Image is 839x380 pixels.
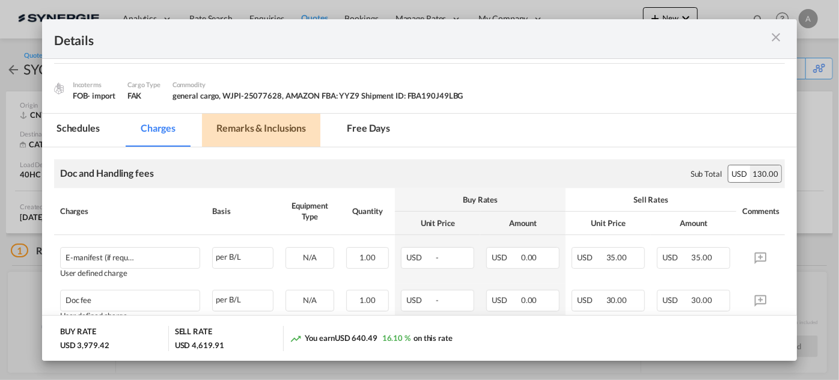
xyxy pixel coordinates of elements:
[606,253,627,262] span: 35.00
[521,295,537,305] span: 0.00
[572,194,730,205] div: Sell Rates
[172,91,223,100] span: general cargo
[290,332,453,345] div: You earn on this rate
[480,212,566,235] th: Amount
[728,165,750,182] div: USD
[662,295,690,305] span: USD
[577,253,605,262] span: USD
[303,295,317,305] span: N/A
[401,194,560,205] div: Buy Rates
[436,253,439,262] span: -
[52,82,66,95] img: cargo.png
[382,333,410,343] span: 16.10 %
[60,311,200,320] div: User defined charge
[606,295,627,305] span: 30.00
[691,168,722,179] div: Sub Total
[492,295,519,305] span: USD
[303,253,317,262] span: N/A
[406,253,434,262] span: USD
[73,79,115,90] div: Incoterms
[60,269,200,278] div: User defined charge
[54,31,712,46] div: Details
[335,333,377,343] span: USD 640.49
[60,326,96,340] div: BUY RATE
[282,91,284,100] span: ,
[395,212,480,235] th: Unit Price
[42,114,114,147] md-tab-item: Schedules
[175,340,224,351] div: USD 4,619.91
[42,19,797,361] md-dialog: Port of Loading ...
[692,253,713,262] span: 35.00
[126,114,190,147] md-tab-item: Charges
[359,253,376,262] span: 1.00
[406,295,434,305] span: USD
[212,247,273,269] div: per B/L
[175,326,212,340] div: SELL RATE
[332,114,404,147] md-tab-item: Free days
[750,165,781,182] div: 130.00
[60,206,200,216] div: Charges
[662,253,690,262] span: USD
[73,90,115,101] div: FOB
[736,188,785,235] th: Comments
[66,248,163,262] div: E-manifest (if requested)
[127,79,160,90] div: Cargo Type
[346,206,389,216] div: Quantity
[219,91,221,100] span: ,
[492,253,519,262] span: USD
[577,295,605,305] span: USD
[359,295,376,305] span: 1.00
[692,295,713,305] span: 30.00
[212,206,273,216] div: Basis
[42,114,417,147] md-pagination-wrapper: Use the left and right arrow keys to navigate between tabs
[521,253,537,262] span: 0.00
[60,167,154,180] div: Doc and Handling fees
[285,91,463,100] span: AMAZON FBA: YYZ9 Shipment ID: FBA190J49LBG
[172,79,463,90] div: Commodity
[290,332,302,345] md-icon: icon-trending-up
[222,91,285,100] span: WJPI-25077628
[60,340,109,351] div: USD 3,979.42
[212,290,273,311] div: per B/L
[651,212,736,235] th: Amount
[436,295,439,305] span: -
[769,30,783,44] md-icon: icon-close m-3 fg-AAA8AD cursor
[88,90,115,101] div: - import
[66,290,163,305] div: Doc fee
[285,200,334,222] div: Equipment Type
[127,90,160,101] div: FAK
[566,212,651,235] th: Unit Price
[202,114,320,147] md-tab-item: Remarks & Inclusions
